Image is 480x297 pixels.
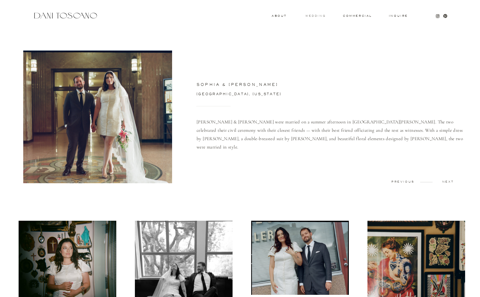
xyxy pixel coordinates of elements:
[305,15,326,17] a: wedding
[389,15,408,18] a: Inquire
[197,118,463,158] p: [PERSON_NAME] & [PERSON_NAME] were married on a summer afternoon in [GEOGRAPHIC_DATA][PERSON_NAME...
[197,83,389,88] h3: sophia & [PERSON_NAME]
[343,15,371,17] a: commercial
[388,180,418,183] a: previous
[272,15,285,17] a: About
[197,92,320,98] a: [GEOGRAPHIC_DATA], [US_STATE]
[433,180,463,183] a: next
